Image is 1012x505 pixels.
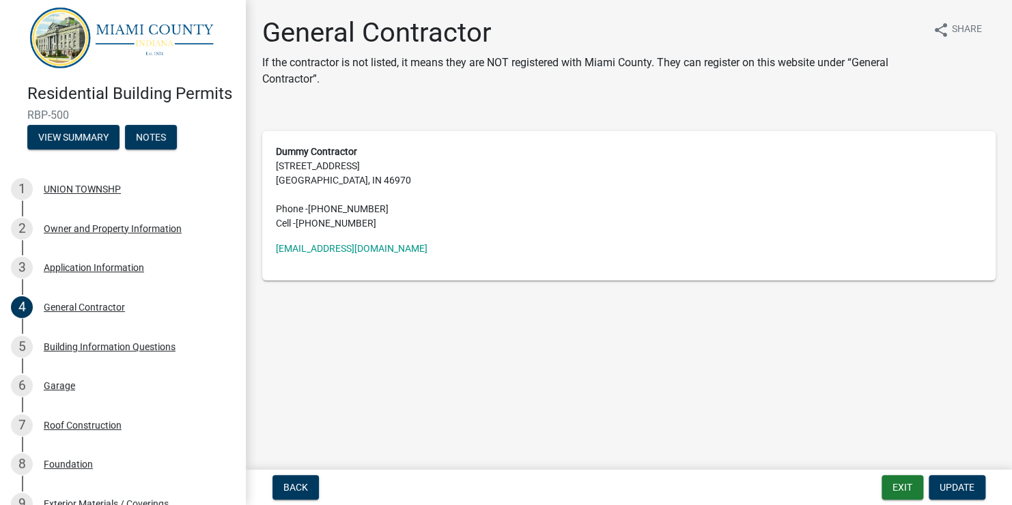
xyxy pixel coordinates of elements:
[44,459,93,469] div: Foundation
[44,302,125,312] div: General Contractor
[11,218,33,240] div: 2
[44,184,121,194] div: UNION TOWNSHP
[11,336,33,358] div: 5
[276,145,982,231] address: [STREET_ADDRESS] [GEOGRAPHIC_DATA], IN 46970
[276,203,308,214] abbr: Phone -
[882,475,923,500] button: Exit
[27,125,120,149] button: View Summary
[296,218,376,229] span: [PHONE_NUMBER]
[11,375,33,396] div: 6
[11,178,33,200] div: 1
[11,296,33,318] div: 4
[933,22,949,38] i: share
[44,381,75,390] div: Garage
[262,16,922,49] h1: General Contractor
[44,263,144,272] div: Application Information
[276,243,427,254] a: [EMAIL_ADDRESS][DOMAIN_NAME]
[11,453,33,475] div: 8
[283,482,308,493] span: Back
[44,224,182,233] div: Owner and Property Information
[308,203,389,214] span: [PHONE_NUMBER]
[276,146,357,157] strong: Dummy Contractor
[27,109,219,121] span: RBP-500
[929,475,985,500] button: Update
[44,420,122,430] div: Roof Construction
[952,22,982,38] span: Share
[940,482,974,493] span: Update
[272,475,319,500] button: Back
[27,133,120,144] wm-modal-confirm: Summary
[125,125,177,149] button: Notes
[276,218,296,229] abbr: Cell -
[11,414,33,436] div: 7
[44,342,175,351] div: Building Information Questions
[262,55,922,87] p: If the contractor is not listed, it means they are NOT registered with Miami County. They can reg...
[27,84,235,104] h4: Residential Building Permits
[125,133,177,144] wm-modal-confirm: Notes
[11,257,33,278] div: 3
[27,5,224,70] img: Miami County, Indiana
[922,16,993,43] button: shareShare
